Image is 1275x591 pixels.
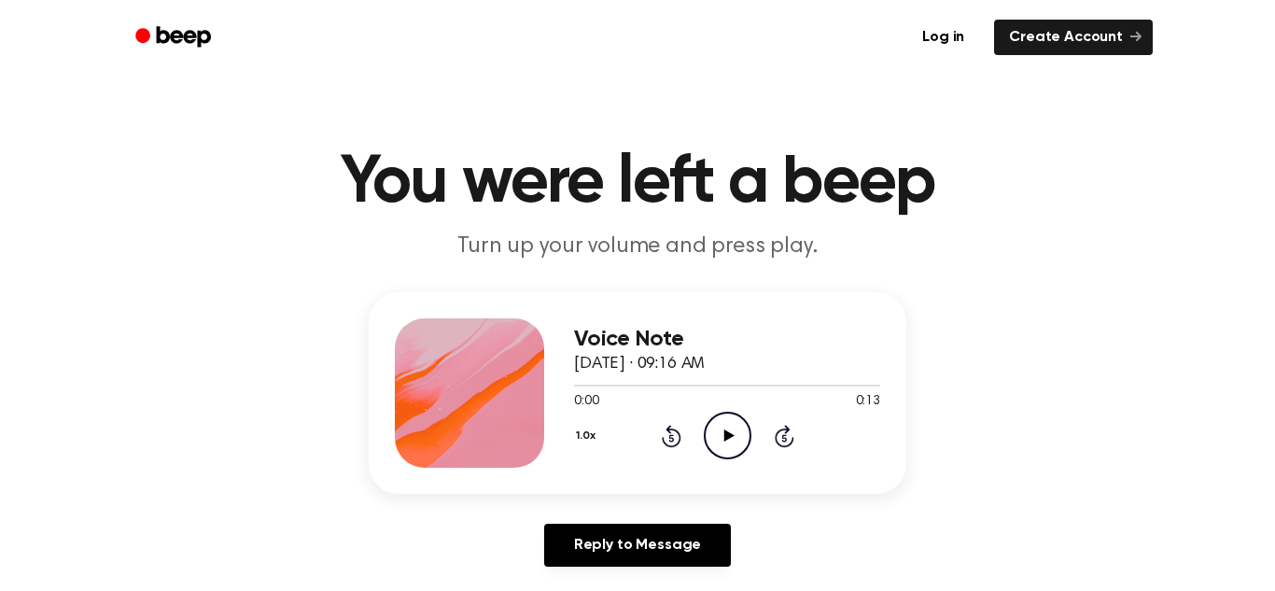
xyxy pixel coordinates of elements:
[574,420,602,452] button: 1.0x
[574,392,598,412] span: 0:00
[856,392,880,412] span: 0:13
[160,149,1115,217] h1: You were left a beep
[122,20,228,56] a: Beep
[544,524,731,567] a: Reply to Message
[574,327,880,352] h3: Voice Note
[994,20,1153,55] a: Create Account
[574,356,705,373] span: [DATE] · 09:16 AM
[279,232,996,262] p: Turn up your volume and press play.
[904,16,983,59] a: Log in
